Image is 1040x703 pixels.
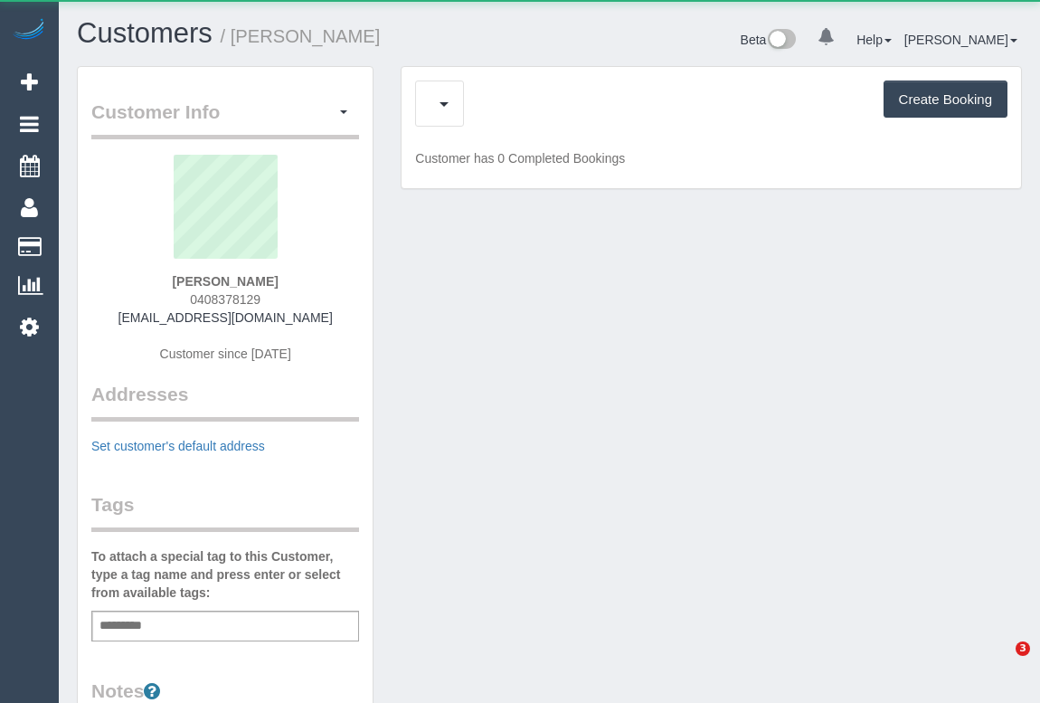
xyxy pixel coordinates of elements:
[118,310,333,325] a: [EMAIL_ADDRESS][DOMAIN_NAME]
[884,81,1007,119] button: Create Booking
[856,33,892,47] a: Help
[172,274,278,289] strong: [PERSON_NAME]
[91,99,359,139] legend: Customer Info
[91,547,359,602] label: To attach a special tag to this Customer, type a tag name and press enter or select from availabl...
[979,641,1022,685] iframe: Intercom live chat
[160,347,291,361] span: Customer since [DATE]
[766,29,796,52] img: New interface
[91,439,265,453] a: Set customer's default address
[904,33,1017,47] a: [PERSON_NAME]
[1016,641,1030,656] span: 3
[741,33,797,47] a: Beta
[415,149,1007,167] p: Customer has 0 Completed Bookings
[77,17,213,49] a: Customers
[91,491,359,532] legend: Tags
[190,292,260,307] span: 0408378129
[11,18,47,43] img: Automaid Logo
[221,26,381,46] small: / [PERSON_NAME]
